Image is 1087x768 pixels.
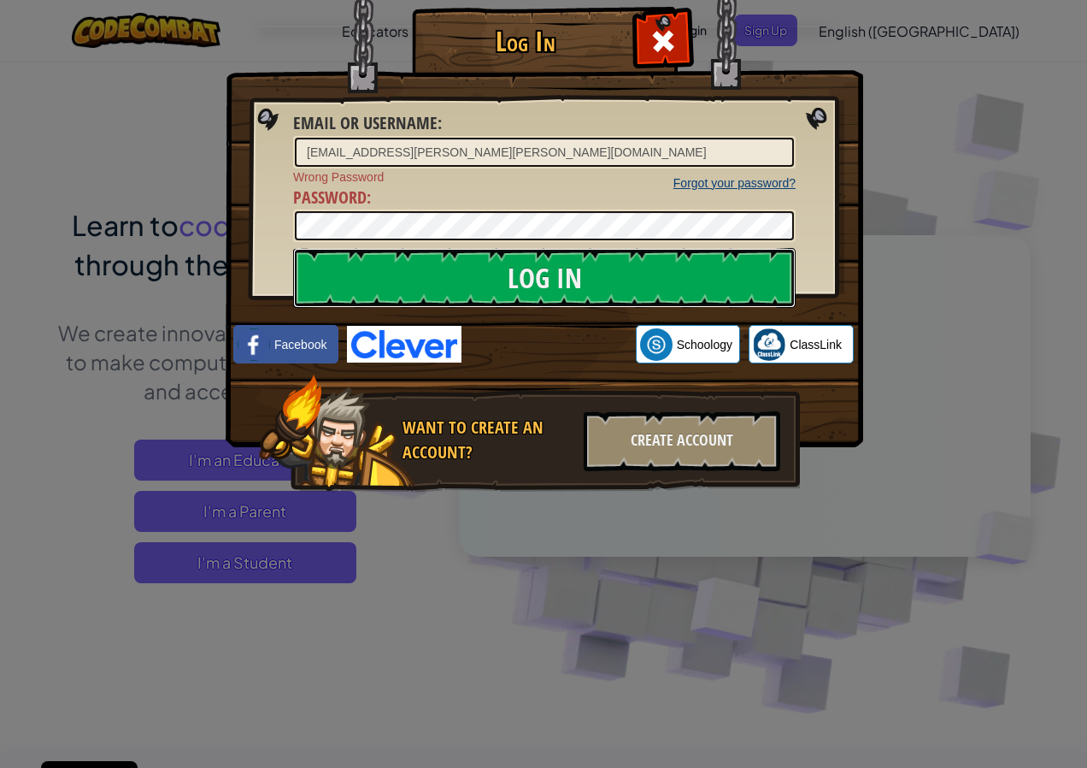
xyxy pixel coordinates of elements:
img: facebook_small.png [238,328,270,361]
img: schoology.png [640,328,673,361]
input: Log In [293,248,796,308]
img: clever-logo-blue.png [347,326,461,363]
img: classlink-logo-small.png [753,328,785,361]
iframe: Sign in with Google Button [461,326,636,363]
label: : [293,186,371,210]
span: Facebook [274,336,326,353]
label: : [293,111,442,136]
span: ClassLink [790,336,842,353]
div: Want to create an account? [402,416,573,464]
span: Schoology [677,336,732,353]
div: Create Account [584,411,780,471]
span: Password [293,186,367,209]
h1: Log In [416,27,634,56]
a: Forgot your password? [673,176,796,190]
span: Wrong Password [293,168,796,186]
span: Email or Username [293,111,438,134]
